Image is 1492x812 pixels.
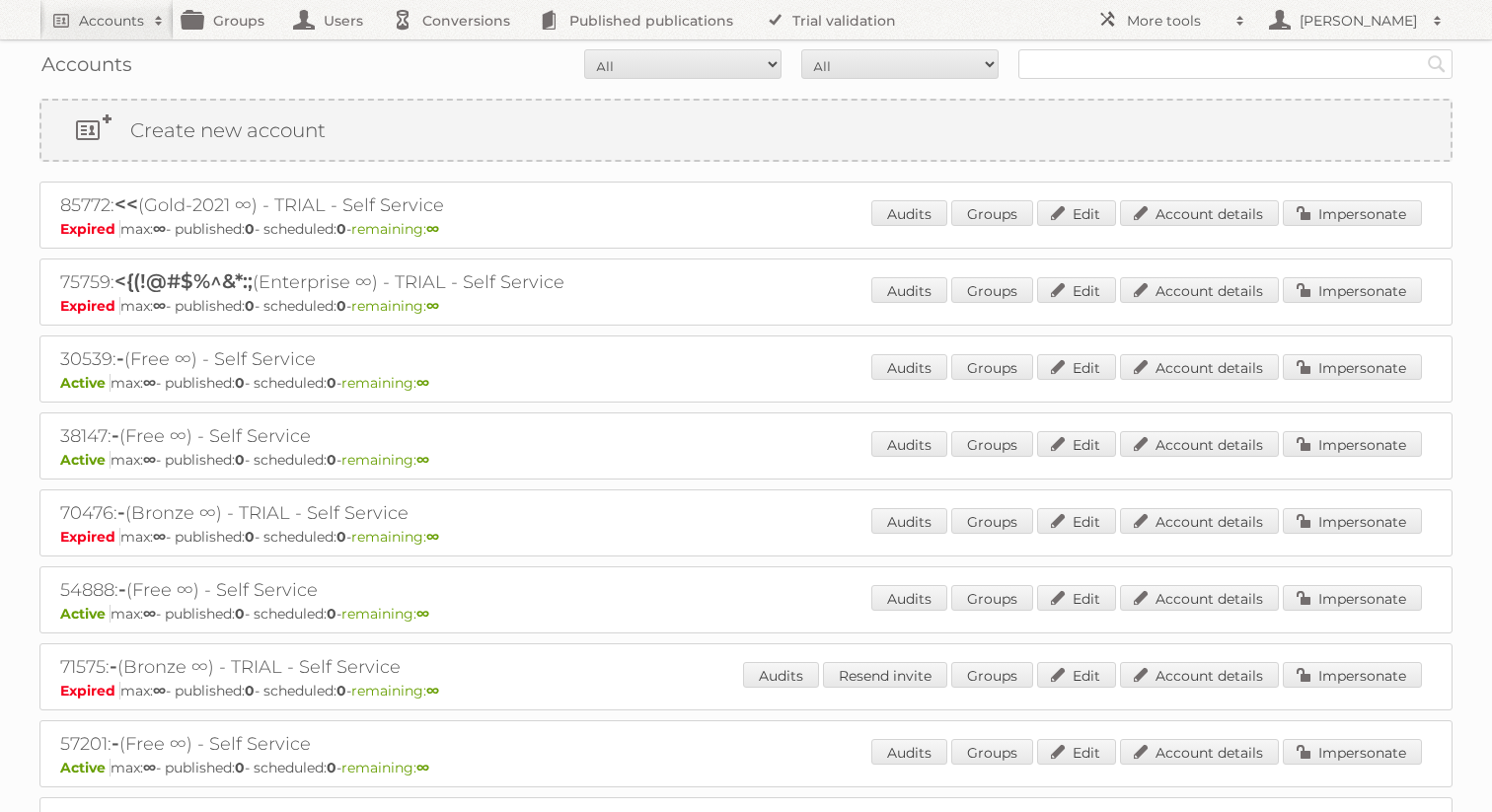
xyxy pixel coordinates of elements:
[951,662,1033,688] a: Groups
[336,682,346,700] strong: 0
[60,374,111,392] span: Active
[1037,508,1116,534] a: Edit
[110,654,117,678] span: -
[60,423,751,449] h2: 38147: (Free ∞) - Self Service
[416,605,429,623] strong: ∞
[235,451,245,469] strong: 0
[426,220,439,238] strong: ∞
[235,374,245,392] strong: 0
[871,200,947,226] a: Audits
[153,528,166,546] strong: ∞
[1037,200,1116,226] a: Edit
[1283,585,1422,611] a: Impersonate
[114,192,138,216] span: <<
[1283,431,1422,457] a: Impersonate
[351,528,439,546] span: remaining:
[60,192,751,218] h2: 85772: (Gold-2021 ∞) - TRIAL - Self Service
[426,297,439,315] strong: ∞
[1120,354,1279,380] a: Account details
[341,759,429,776] span: remaining:
[1283,662,1422,688] a: Impersonate
[871,354,947,380] a: Audits
[426,682,439,700] strong: ∞
[1037,354,1116,380] a: Edit
[245,297,255,315] strong: 0
[426,528,439,546] strong: ∞
[1120,508,1279,534] a: Account details
[60,500,751,526] h2: 70476: (Bronze ∞) - TRIAL - Self Service
[336,528,346,546] strong: 0
[60,374,1432,392] p: max: - published: - scheduled: -
[153,682,166,700] strong: ∞
[143,451,156,469] strong: ∞
[416,759,429,776] strong: ∞
[336,220,346,238] strong: 0
[60,269,751,295] h2: 75759: (Enterprise ∞) - TRIAL - Self Service
[951,354,1033,380] a: Groups
[112,423,119,447] span: -
[1037,277,1116,303] a: Edit
[60,528,1432,546] p: max: - published: - scheduled: -
[79,11,144,31] h2: Accounts
[1120,431,1279,457] a: Account details
[951,739,1033,765] a: Groups
[118,577,126,601] span: -
[1283,200,1422,226] a: Impersonate
[60,297,1432,315] p: max: - published: - scheduled: -
[951,585,1033,611] a: Groups
[1120,739,1279,765] a: Account details
[1295,11,1423,31] h2: [PERSON_NAME]
[871,508,947,534] a: Audits
[114,269,253,293] span: <{(!@#$%^&*:;
[235,759,245,776] strong: 0
[60,528,120,546] span: Expired
[60,731,751,757] h2: 57201: (Free ∞) - Self Service
[341,374,429,392] span: remaining:
[143,605,156,623] strong: ∞
[951,431,1033,457] a: Groups
[416,374,429,392] strong: ∞
[823,662,947,688] a: Resend invite
[60,605,111,623] span: Active
[416,451,429,469] strong: ∞
[60,605,1432,623] p: max: - published: - scheduled: -
[60,220,120,238] span: Expired
[351,682,439,700] span: remaining:
[1127,11,1226,31] h2: More tools
[341,605,429,623] span: remaining:
[1120,200,1279,226] a: Account details
[41,101,1451,160] a: Create new account
[60,759,1432,776] p: max: - published: - scheduled: -
[60,759,111,776] span: Active
[871,739,947,765] a: Audits
[117,500,125,524] span: -
[60,451,1432,469] p: max: - published: - scheduled: -
[1283,508,1422,534] a: Impersonate
[1283,739,1422,765] a: Impersonate
[951,277,1033,303] a: Groups
[951,508,1033,534] a: Groups
[60,682,120,700] span: Expired
[351,220,439,238] span: remaining:
[245,682,255,700] strong: 0
[60,346,751,372] h2: 30539: (Free ∞) - Self Service
[871,277,947,303] a: Audits
[143,759,156,776] strong: ∞
[60,451,111,469] span: Active
[60,577,751,603] h2: 54888: (Free ∞) - Self Service
[1037,585,1116,611] a: Edit
[327,759,336,776] strong: 0
[143,374,156,392] strong: ∞
[327,605,336,623] strong: 0
[116,346,124,370] span: -
[1120,585,1279,611] a: Account details
[351,297,439,315] span: remaining:
[245,220,255,238] strong: 0
[60,220,1432,238] p: max: - published: - scheduled: -
[153,220,166,238] strong: ∞
[112,731,119,755] span: -
[1422,49,1452,79] input: Search
[743,662,819,688] a: Audits
[1283,354,1422,380] a: Impersonate
[341,451,429,469] span: remaining:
